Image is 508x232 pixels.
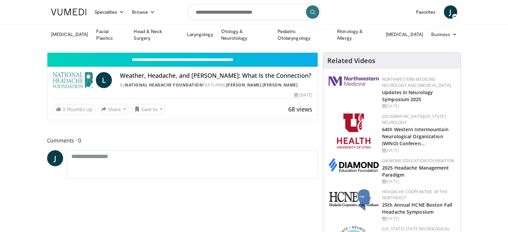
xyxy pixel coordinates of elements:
[120,72,312,79] h4: Weather, Headache, and [PERSON_NAME]: What Is the Connection?
[125,82,203,88] a: National Headache Foundation
[47,150,63,166] a: J
[329,158,379,172] img: d0406666-9e5f-4b94-941b-f1257ac5ccaf.png.150x105_q85_autocrop_double_scale_upscale_version-0.2.png
[382,148,455,154] div: [DATE]
[382,103,455,109] div: [DATE]
[217,28,274,41] a: Otology & Neurotology
[53,72,94,88] img: National Headache Foundation
[329,189,379,211] img: 6c52f715-17a6-4da1-9b6c-8aaf0ffc109f.jpg.150x105_q85_autocrop_double_scale_upscale_version-0.2.jpg
[427,28,461,41] a: Business
[382,126,449,147] a: 64th Western Intermountain Neurological Organization (WINO) Conferen…
[47,136,318,145] span: Comments 0
[132,104,166,114] button: Save to
[274,28,333,41] a: Pediatric Otolaryngology
[382,113,446,125] a: [GEOGRAPHIC_DATA][US_STATE] Neurology
[120,82,312,88] div: By FEATURING ,
[47,28,93,41] a: [MEDICAL_DATA]
[226,82,262,88] a: [PERSON_NAME]
[327,57,375,65] h4: Related Videos
[337,113,370,149] img: f6362829-b0a3-407d-a044-59546adfd345.png.150x105_q85_autocrop_double_scale_upscale_version-0.2.png
[183,28,217,41] a: Laryngology
[382,202,452,215] a: 25th Annual HCNE Boston Fall Headache Symposium
[382,28,427,41] a: [MEDICAL_DATA]
[382,89,433,102] a: Updates in Neurology Symposium 2025
[333,28,382,41] a: Rhinology & Allergy
[91,5,128,19] a: Specialties
[382,165,449,178] a: 2025 Headache Management Paradigm
[444,5,457,19] a: J
[382,76,451,88] a: Northwestern Medicine Neurology and [MEDICAL_DATA]
[53,104,96,114] a: 3 Thumbs Up
[382,216,455,222] div: [DATE]
[329,76,379,86] img: 2a462fb6-9365-492a-ac79-3166a6f924d8.png.150x105_q85_autocrop_double_scale_upscale_version-0.2.jpg
[96,72,112,88] a: L
[382,158,454,164] a: Diamond Education Foundation
[294,92,312,98] div: [DATE]
[187,4,321,20] input: Search topics, interventions
[98,104,129,114] button: Share
[288,105,312,113] span: 68 views
[263,82,298,88] a: [PERSON_NAME]
[128,5,159,19] a: Browse
[130,28,183,41] a: Head & Neck Surgery
[382,179,455,185] div: [DATE]
[92,28,130,41] a: Facial Plastics
[382,189,448,201] a: Headache Cooperative of the Northeast
[412,5,440,19] a: Favorites
[62,106,65,112] span: 3
[51,9,87,15] img: VuMedi Logo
